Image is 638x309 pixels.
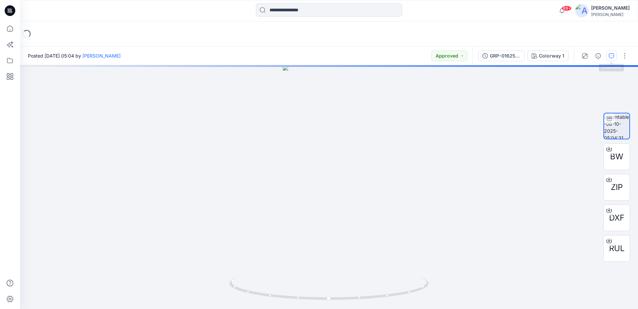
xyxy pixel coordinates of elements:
span: BW [610,151,623,163]
div: [PERSON_NAME] [591,12,630,17]
button: Colorway 1 [527,51,569,61]
a: [PERSON_NAME] [82,53,121,59]
span: Posted [DATE] 05:04 by [28,52,121,59]
button: GRP-01625 MOM LONG SLEEVE WIDE LEG_DEV [478,51,525,61]
span: 99+ [562,6,572,11]
div: Colorway 1 [539,52,564,60]
button: Details [593,51,603,61]
span: DXF [609,212,624,224]
img: turntable-06-10-2025-05:04:31 [604,113,629,139]
div: [PERSON_NAME] [591,4,630,12]
span: ZIP [611,181,623,193]
div: GRP-01625 MOM LONG SLEEVE WIDE LEG_DEV [490,52,520,60]
img: avatar [575,4,588,17]
span: RUL [609,242,625,254]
